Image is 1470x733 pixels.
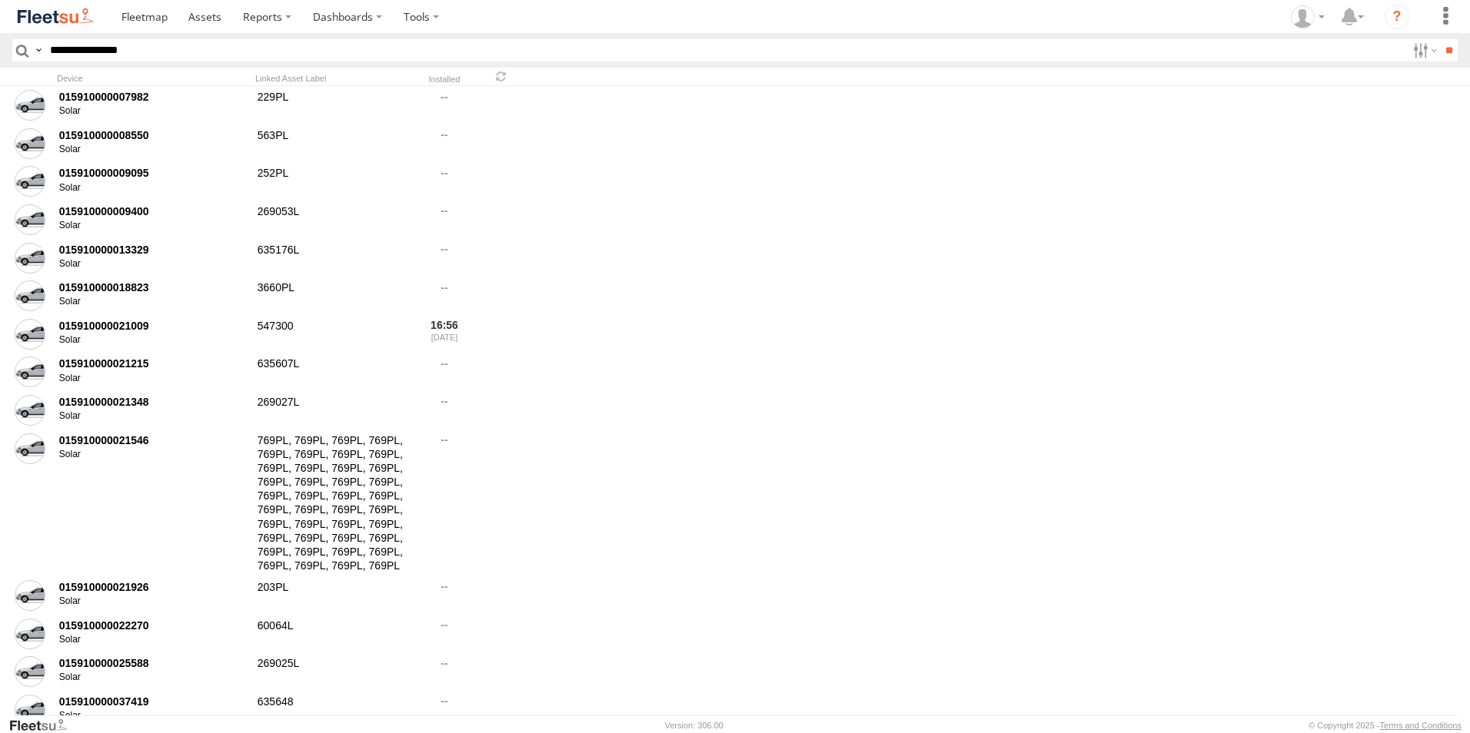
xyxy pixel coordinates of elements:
div: 015910000021009 [59,319,247,333]
div: Version: 306.00 [665,721,723,730]
div: Solar [59,449,247,461]
label: Search Filter Options [1407,39,1440,61]
div: 769PL, 769PL, 769PL, 769PL, 769PL, 769PL, 769PL, 769PL, 769PL, 769PL, 769PL, 769PL, 769PL, 769PL,... [255,431,409,575]
div: Solar [59,672,247,684]
a: Visit our Website [8,718,79,733]
div: 3660PL [255,278,409,313]
div: 16:56 [DATE] [415,317,474,352]
div: 635176L [255,240,409,276]
div: 015910000009095 [59,166,247,180]
div: 015910000013329 [59,243,247,257]
div: 269053L [255,202,409,237]
div: 269025L [255,654,409,689]
div: Solar [59,334,247,347]
div: Solar [59,373,247,385]
label: Search Query [32,39,45,61]
div: 015910000008550 [59,128,247,142]
div: 269027L [255,393,409,428]
div: Solar [59,410,247,423]
div: Solar [59,258,247,270]
span: Refresh [492,69,511,84]
div: Solar [59,296,247,308]
div: 015910000009400 [59,204,247,218]
div: Taylor Hager [1285,5,1330,28]
div: 547300 [255,317,409,352]
a: Terms and Conditions [1380,721,1462,730]
i: ? [1385,5,1409,29]
div: Solar [59,182,247,194]
div: 015910000021348 [59,395,247,409]
div: 015910000022270 [59,619,247,632]
div: 60064L [255,616,409,652]
div: Device [57,73,249,84]
div: 229PL [255,88,409,123]
div: 015910000025588 [59,656,247,670]
div: 015910000021926 [59,580,247,594]
div: 252PL [255,164,409,200]
div: Solar [59,710,247,722]
div: 015910000037419 [59,695,247,708]
div: © Copyright 2025 - [1309,721,1462,730]
div: Solar [59,220,247,232]
div: Linked Asset Label [255,73,409,84]
div: 015910000021215 [59,357,247,370]
div: 635607L [255,355,409,390]
div: Solar [59,144,247,156]
img: fleetsu-logo-horizontal.svg [15,6,95,27]
div: 015910000021546 [59,433,247,447]
div: Solar [59,634,247,646]
div: Installed [415,76,474,84]
div: 203PL [255,578,409,613]
div: Solar [59,105,247,118]
div: Solar [59,595,247,608]
div: 635648 [255,692,409,728]
div: 015910000018823 [59,280,247,294]
div: 563PL [255,126,409,161]
div: 015910000007982 [59,90,247,104]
